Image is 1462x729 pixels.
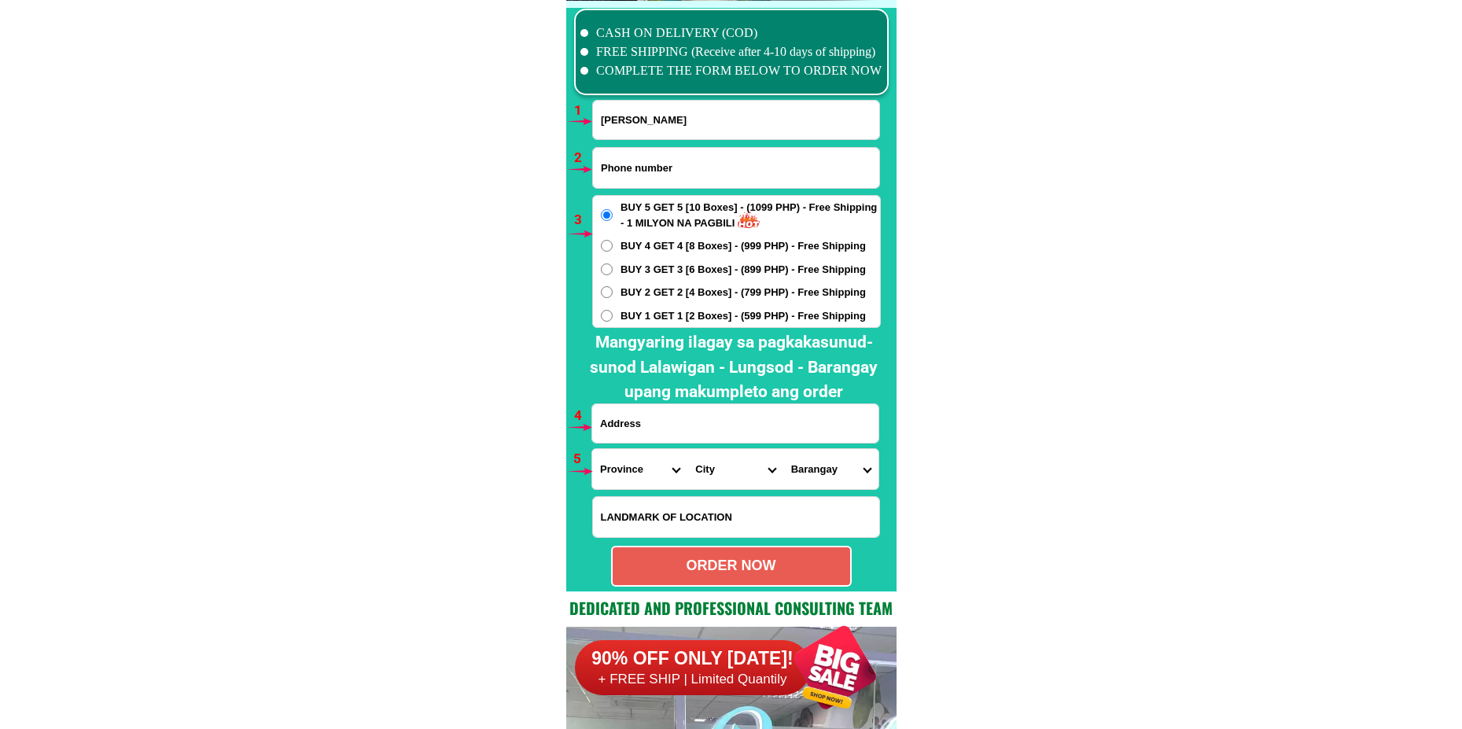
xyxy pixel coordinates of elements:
[575,671,811,688] h6: + FREE SHIP | Limited Quantily
[579,330,889,405] h2: Mangyaring ilagay sa pagkakasunud-sunod Lalawigan - Lungsod - Barangay upang makumpleto ang order
[621,238,866,254] span: BUY 4 GET 4 [8 Boxes] - (999 PHP) - Free Shipping
[592,404,878,443] input: Input address
[580,24,882,42] li: CASH ON DELIVERY (COD)
[621,308,866,324] span: BUY 1 GET 1 [2 Boxes] - (599 PHP) - Free Shipping
[601,286,613,298] input: BUY 2 GET 2 [4 Boxes] - (799 PHP) - Free Shipping
[593,148,879,188] input: Input phone_number
[783,449,878,489] select: Select commune
[593,497,879,537] input: Input LANDMARKOFLOCATION
[601,310,613,322] input: BUY 1 GET 1 [2 Boxes] - (599 PHP) - Free Shipping
[601,240,613,252] input: BUY 4 GET 4 [8 Boxes] - (999 PHP) - Free Shipping
[574,148,592,168] h6: 2
[621,285,866,300] span: BUY 2 GET 2 [4 Boxes] - (799 PHP) - Free Shipping
[601,209,613,221] input: BUY 5 GET 5 [10 Boxes] - (1099 PHP) - Free Shipping - 1 MILYON NA PAGBILI
[592,449,687,489] select: Select province
[621,200,880,230] span: BUY 5 GET 5 [10 Boxes] - (1099 PHP) - Free Shipping - 1 MILYON NA PAGBILI
[573,449,591,469] h6: 5
[575,647,811,671] h6: 90% OFF ONLY [DATE]!
[580,61,882,80] li: COMPLETE THE FORM BELOW TO ORDER NOW
[687,449,783,489] select: Select district
[580,42,882,61] li: FREE SHIPPING (Receive after 4-10 days of shipping)
[566,596,897,620] h2: Dedicated and professional consulting team
[574,210,592,230] h6: 3
[613,555,850,576] div: ORDER NOW
[601,263,613,275] input: BUY 3 GET 3 [6 Boxes] - (899 PHP) - Free Shipping
[574,101,592,121] h6: 1
[574,406,592,426] h6: 4
[621,262,866,278] span: BUY 3 GET 3 [6 Boxes] - (899 PHP) - Free Shipping
[593,101,879,139] input: Input full_name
